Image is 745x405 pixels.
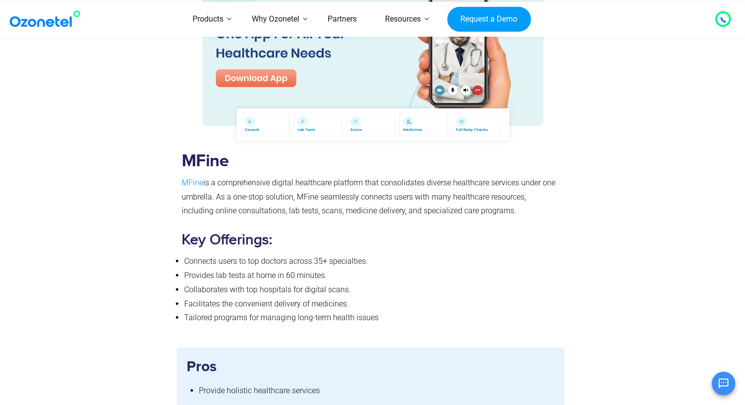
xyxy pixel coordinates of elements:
[184,271,327,280] span: Provides lab tests at home in 60 minutes.
[182,178,555,216] span: is a comprehensive digital healthcare platform that consolidates diverse healthcare services unde...
[238,2,313,37] a: Why Ozonetel
[313,2,371,37] a: Partners
[184,299,349,308] span: Facilitates the convenient delivery of medicines.
[182,231,272,249] b: Key Offerings:
[182,152,229,170] b: MFine
[178,2,238,37] a: Products
[187,359,216,374] b: Pros
[184,256,368,266] span: Connects users to top doctors across 35+ specialties.
[184,313,379,322] span: Tailored programs for managing long-term health issues
[182,178,203,187] a: MFine
[712,372,735,395] button: Open chat
[447,6,531,32] a: Request a Demo
[371,2,435,37] a: Resources
[184,285,351,294] span: Collaborates with top hospitals for digital scans.
[199,386,320,395] span: Provide holistic healthcare services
